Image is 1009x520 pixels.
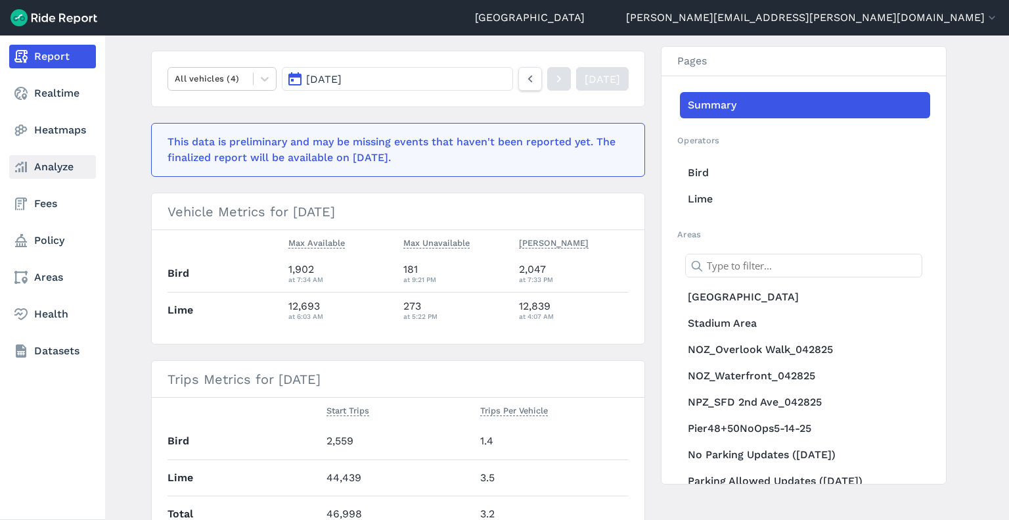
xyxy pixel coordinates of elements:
[403,262,508,285] div: 181
[152,361,644,398] h3: Trips Metrics for [DATE]
[11,9,97,26] img: Ride Report
[288,235,345,248] span: Max Available
[9,82,96,105] a: Realtime
[168,292,283,328] th: Lime
[480,403,548,416] span: Trips Per Vehicle
[680,92,930,118] a: Summary
[152,193,644,230] h3: Vehicle Metrics for [DATE]
[475,423,629,460] td: 1.4
[519,273,629,285] div: at 7:33 PM
[680,389,930,415] a: NPZ_SFD 2nd Ave_042825
[288,262,393,285] div: 1,902
[519,235,589,251] button: [PERSON_NAME]
[519,298,629,322] div: 12,839
[9,339,96,363] a: Datasets
[626,10,998,26] button: [PERSON_NAME][EMAIL_ADDRESS][PERSON_NAME][DOMAIN_NAME]
[9,229,96,252] a: Policy
[403,235,470,251] button: Max Unavailable
[168,256,283,292] th: Bird
[321,460,475,496] td: 44,439
[680,310,930,337] a: Stadium Area
[168,460,321,496] th: Lime
[680,337,930,363] a: NOZ_Overlook Walk_042825
[9,192,96,216] a: Fees
[321,423,475,460] td: 2,559
[680,442,930,468] a: No Parking Updates ([DATE])
[576,67,629,91] a: [DATE]
[519,262,629,285] div: 2,047
[680,160,930,186] a: Bird
[519,310,629,322] div: at 4:07 AM
[475,10,585,26] a: [GEOGRAPHIC_DATA]
[288,310,393,322] div: at 6:03 AM
[403,235,470,248] span: Max Unavailable
[9,302,96,326] a: Health
[9,45,96,68] a: Report
[677,228,930,241] h2: Areas
[680,284,930,310] a: [GEOGRAPHIC_DATA]
[680,186,930,212] a: Lime
[326,403,369,416] span: Start Trips
[288,298,393,322] div: 12,693
[326,403,369,419] button: Start Trips
[403,273,508,285] div: at 9:21 PM
[168,134,621,166] div: This data is preliminary and may be missing events that haven't been reported yet. The finalized ...
[403,310,508,322] div: at 5:22 PM
[288,273,393,285] div: at 7:34 AM
[685,254,922,277] input: Type to filter...
[306,73,342,85] span: [DATE]
[680,363,930,389] a: NOZ_Waterfront_042825
[282,67,513,91] button: [DATE]
[9,266,96,289] a: Areas
[9,118,96,142] a: Heatmaps
[475,460,629,496] td: 3.5
[680,415,930,442] a: Pier48+50NoOps5-14-25
[680,468,930,494] a: Parking Allowed Updates ([DATE])
[168,423,321,460] th: Bird
[677,134,930,147] h2: Operators
[288,235,345,251] button: Max Available
[403,298,508,322] div: 273
[661,47,946,76] h3: Pages
[9,155,96,179] a: Analyze
[480,403,548,419] button: Trips Per Vehicle
[519,235,589,248] span: [PERSON_NAME]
